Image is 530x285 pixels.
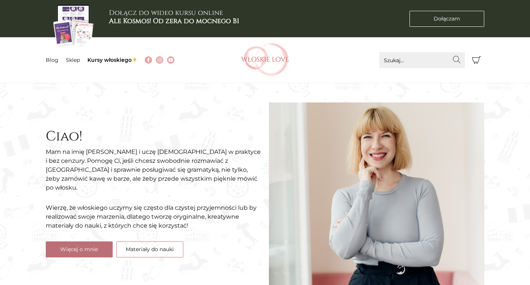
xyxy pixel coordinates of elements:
[469,52,485,68] button: Koszyk
[116,241,183,257] a: Materiały do nauki
[109,9,239,25] h3: Dołącz do wideo kursu online
[109,16,239,26] b: Ale Kosmos! Od zera do mocnego B1
[87,57,138,63] a: Kursy włoskiego
[46,57,58,63] a: Blog
[46,148,261,192] p: Mam na imię [PERSON_NAME] i uczę [DEMOGRAPHIC_DATA] w praktyce i bez cenzury. Pomogę Ci, jeśli ch...
[379,52,465,68] input: Szukaj...
[46,241,113,257] a: Więcej o mnie
[46,129,261,145] h2: Ciao!
[241,43,289,77] img: Włoskielove
[66,57,80,63] a: Sklep
[409,11,484,27] a: Dołączam
[132,57,137,62] img: ✨
[434,15,460,23] span: Dołączam
[46,203,261,230] p: Wierzę, że włoskiego uczymy się często dla czystej przyjemności lub by realizować swoje marzenia,...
